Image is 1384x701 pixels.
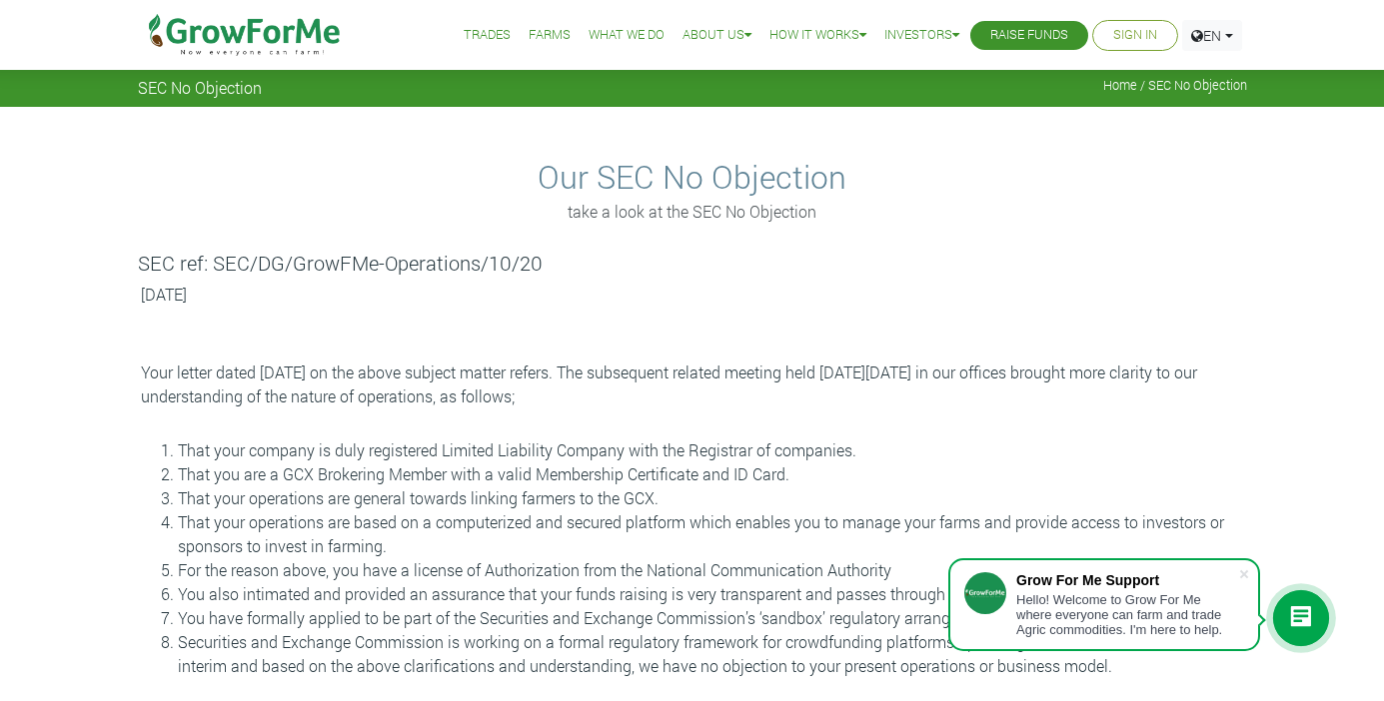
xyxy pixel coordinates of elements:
[141,200,1244,224] p: take a look at the SEC No Objection
[1113,25,1157,46] a: Sign In
[178,486,1247,510] li: That your operations are general towards linking farmers to the GCX.
[178,582,1247,606] li: You also intimated and provided an assurance that your funds raising is very transparent and pass...
[1016,592,1238,637] div: Hello! Welcome to Grow For Me where everyone can farm and trade Agric commodities. I'm here to help.
[138,251,1247,275] h5: SEC ref: SEC/DG/GrowFMe-Operations/10/20
[683,25,751,46] a: About Us
[178,462,1247,486] li: That you are a GCX Brokering Member with a valid Membership Certificate and ID Card.
[178,558,1247,582] li: For the reason above, you have a license of Authorization from the National Communication Authority
[178,606,1247,630] li: You have formally applied to be part of the Securities and Exchange Commission’s ‘sandbox’ regula...
[990,25,1068,46] a: Raise Funds
[884,25,959,46] a: Investors
[178,510,1247,558] li: That your operations are based on a computerized and secured platform which enables you to manage...
[464,25,511,46] a: Trades
[178,438,1247,462] li: That your company is duly registered Limited Liability Company with the Registrar of companies.
[529,25,571,46] a: Farms
[1103,78,1247,93] span: Home / SEC No Objection
[141,158,1244,196] h2: Our SEC No Objection
[138,78,262,97] span: SEC No Objection
[178,630,1247,678] li: Securities and Exchange Commission is working on a formal regulatory framework for crowdfunding p...
[141,360,1244,408] p: Your letter dated [DATE] on the above subject matter refers. The subsequent related meeting held ...
[589,25,665,46] a: What We Do
[769,25,866,46] a: How it Works
[1182,20,1242,51] a: EN
[1016,572,1238,588] div: Grow For Me Support
[141,283,1244,307] p: [DATE]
